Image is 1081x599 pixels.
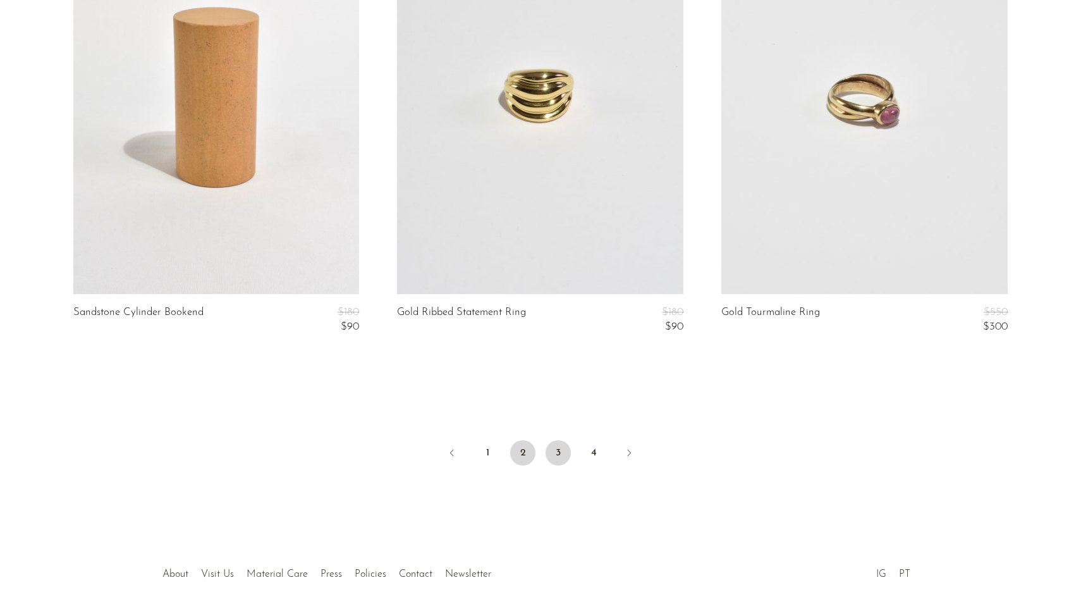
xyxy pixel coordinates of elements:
ul: Social Medias [870,559,917,583]
a: Next [616,440,642,468]
a: PT [899,569,910,579]
a: Contact [399,569,432,579]
a: Previous [439,440,465,468]
span: $90 [665,321,683,332]
a: Sandstone Cylinder Bookend [73,307,204,333]
span: 2 [510,440,535,466]
a: Material Care [247,569,308,579]
a: IG [876,569,886,579]
a: 4 [581,440,606,466]
ul: Quick links [156,559,498,583]
span: $90 [341,321,359,332]
span: $300 [983,321,1008,332]
span: $550 [984,307,1008,318]
a: Policies [355,569,386,579]
a: Gold Ribbed Statement Ring [397,307,526,333]
a: About [162,569,188,579]
a: Visit Us [201,569,234,579]
a: 1 [475,440,500,466]
a: 3 [546,440,571,466]
a: Gold Tourmaline Ring [721,307,820,333]
a: Press [321,569,342,579]
span: $180 [662,307,683,318]
span: $180 [338,307,359,318]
